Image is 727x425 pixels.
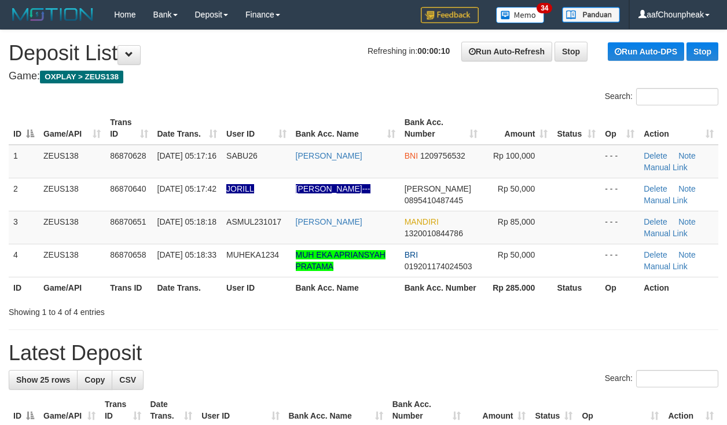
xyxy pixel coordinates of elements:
a: Run Auto-DPS [608,42,684,61]
td: ZEUS138 [39,178,105,211]
td: - - - [600,244,639,277]
th: Bank Acc. Name [291,277,400,298]
td: - - - [600,178,639,211]
span: Rp 100,000 [493,151,535,160]
th: Trans ID: activate to sort column ascending [105,112,152,145]
span: 86870628 [110,151,146,160]
th: User ID: activate to sort column ascending [222,112,291,145]
a: Manual Link [644,229,688,238]
a: Note [678,151,696,160]
a: Delete [644,250,667,259]
span: SABU26 [226,151,258,160]
img: Feedback.jpg [421,7,479,23]
th: Bank Acc. Number [400,277,482,298]
th: ID: activate to sort column descending [9,112,39,145]
span: [DATE] 05:17:16 [157,151,216,160]
th: Date Trans.: activate to sort column ascending [153,112,222,145]
td: 1 [9,145,39,178]
th: Date Trans. [153,277,222,298]
img: Button%20Memo.svg [496,7,545,23]
a: Copy [77,370,112,390]
th: Amount: activate to sort column ascending [482,112,553,145]
strong: 00:00:10 [417,46,450,56]
span: 34 [537,3,552,13]
th: Status [552,277,600,298]
th: Bank Acc. Name: activate to sort column ascending [291,112,400,145]
a: Stop [555,42,588,61]
span: [DATE] 05:17:42 [157,184,216,193]
input: Search: [636,88,718,105]
a: Delete [644,151,667,160]
span: Copy [85,375,105,384]
td: - - - [600,211,639,244]
span: Rp 50,000 [498,184,535,193]
span: CSV [119,375,136,384]
span: Rp 50,000 [498,250,535,259]
span: [DATE] 05:18:18 [157,217,216,226]
td: 2 [9,178,39,211]
span: BRI [405,250,418,259]
span: Rp 85,000 [498,217,535,226]
span: Show 25 rows [16,375,70,384]
th: Game/API: activate to sort column ascending [39,112,105,145]
a: Manual Link [644,262,688,271]
th: Bank Acc. Number: activate to sort column ascending [400,112,482,145]
span: [DATE] 05:18:33 [157,250,216,259]
a: Run Auto-Refresh [461,42,552,61]
td: 3 [9,211,39,244]
td: ZEUS138 [39,145,105,178]
a: Show 25 rows [9,370,78,390]
a: Delete [644,184,667,193]
h4: Game: [9,71,718,82]
a: Note [678,184,696,193]
span: BNI [405,151,418,160]
span: Refreshing in: [368,46,450,56]
a: Note [678,217,696,226]
a: MUH EKA APRIANSYAH PRATAMA [296,250,385,271]
span: Copy 019201174024503 to clipboard [405,262,472,271]
span: 86870651 [110,217,146,226]
img: panduan.png [562,7,620,23]
a: [PERSON_NAME] [296,151,362,160]
label: Search: [605,370,718,387]
img: MOTION_logo.png [9,6,97,23]
th: User ID [222,277,291,298]
td: - - - [600,145,639,178]
span: Copy 0895410487445 to clipboard [405,196,463,205]
input: Search: [636,370,718,387]
td: ZEUS138 [39,244,105,277]
h1: Deposit List [9,42,718,65]
td: ZEUS138 [39,211,105,244]
span: ASMUL231017 [226,217,281,226]
th: Op: activate to sort column ascending [600,112,639,145]
th: Rp 285.000 [482,277,553,298]
a: Manual Link [644,196,688,205]
label: Search: [605,88,718,105]
a: CSV [112,370,144,390]
span: Copy 1209756532 to clipboard [420,151,465,160]
a: [PERSON_NAME]--- [296,184,370,193]
span: [PERSON_NAME] [405,184,471,193]
th: Trans ID [105,277,152,298]
th: ID [9,277,39,298]
td: 4 [9,244,39,277]
a: Manual Link [644,163,688,172]
th: Status: activate to sort column ascending [552,112,600,145]
th: Action [639,277,718,298]
th: Op [600,277,639,298]
span: 86870658 [110,250,146,259]
h1: Latest Deposit [9,342,718,365]
span: OXPLAY > ZEUS138 [40,71,123,83]
a: Note [678,250,696,259]
div: Showing 1 to 4 of 4 entries [9,302,294,318]
th: Game/API [39,277,105,298]
a: Delete [644,217,667,226]
span: Copy 1320010844786 to clipboard [405,229,463,238]
span: Nama rekening ada tanda titik/strip, harap diedit [226,184,254,193]
span: MANDIRI [405,217,439,226]
a: Stop [686,42,718,61]
a: [PERSON_NAME] [296,217,362,226]
span: MUHEKA1234 [226,250,279,259]
span: 86870640 [110,184,146,193]
th: Action: activate to sort column ascending [639,112,718,145]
